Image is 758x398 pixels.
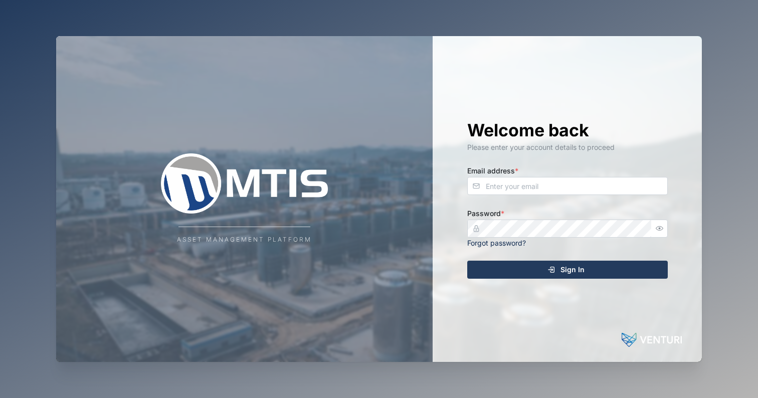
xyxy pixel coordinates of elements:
span: Sign In [560,261,585,278]
a: Forgot password? [467,239,526,247]
img: Powered by: Venturi [622,330,682,350]
h1: Welcome back [467,119,668,141]
label: Password [467,208,504,219]
input: Enter your email [467,177,668,195]
img: Company Logo [144,153,345,214]
div: Asset Management Platform [177,235,312,245]
label: Email address [467,165,518,176]
button: Sign In [467,261,668,279]
div: Please enter your account details to proceed [467,142,668,153]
